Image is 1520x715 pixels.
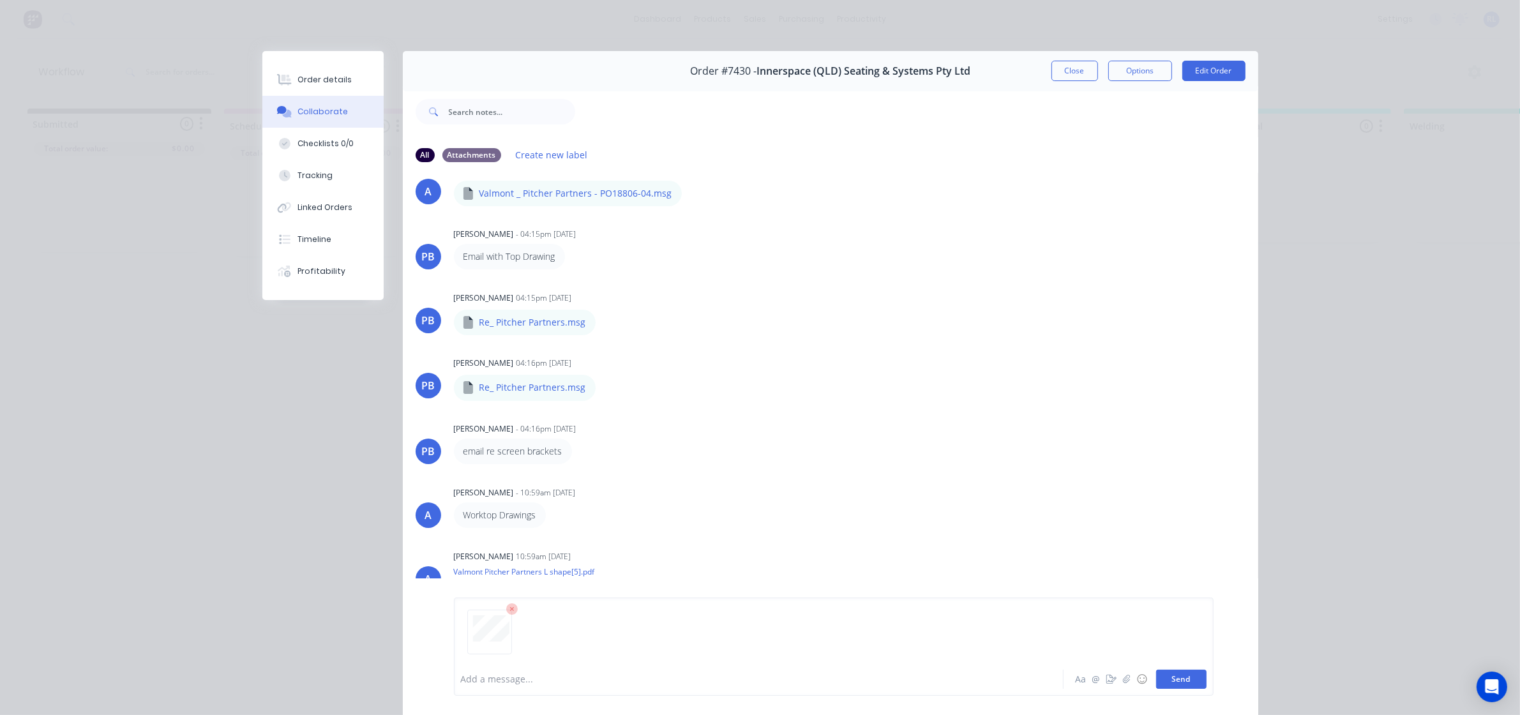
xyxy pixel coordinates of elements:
span: Order #7430 - [690,65,756,77]
p: email re screen brackets [463,445,562,458]
button: @ [1088,672,1104,687]
div: [PERSON_NAME] [454,551,514,562]
button: Checklists 0/0 [262,128,384,160]
button: Close [1051,61,1098,81]
p: Re_ Pitcher Partners.msg [479,316,586,329]
div: A [425,571,432,587]
span: Innerspace (QLD) Seating & Systems Pty Ltd [756,65,970,77]
div: 10:59am [DATE] [516,551,571,562]
button: Order details [262,64,384,96]
p: Valmont Pitcher Partners L shape[5].pdf [454,566,595,577]
div: - 04:16pm [DATE] [516,423,576,435]
div: Open Intercom Messenger [1477,672,1507,702]
div: [PERSON_NAME] [454,292,514,304]
button: ☺ [1134,672,1150,687]
div: Order details [297,74,352,86]
div: [PERSON_NAME] [454,229,514,240]
div: [PERSON_NAME] [454,357,514,369]
p: Worktop Drawings [463,509,536,522]
button: Timeline [262,223,384,255]
div: Timeline [297,234,331,245]
div: Attachments [442,148,501,162]
div: Linked Orders [297,202,352,213]
div: A [425,184,432,199]
button: Linked Orders [262,192,384,223]
div: Profitability [297,266,345,277]
div: All [416,148,435,162]
div: PB [421,444,435,459]
button: Tracking [262,160,384,192]
div: [PERSON_NAME] [454,423,514,435]
p: Email with Top Drawing [463,250,555,263]
div: - 10:59am [DATE] [516,487,576,499]
button: Edit Order [1182,61,1245,81]
div: PB [421,313,435,328]
div: 04:15pm [DATE] [516,292,572,304]
input: Search notes... [449,99,575,124]
button: Options [1108,61,1172,81]
div: PB [421,249,435,264]
div: Collaborate [297,106,348,117]
button: Profitability [262,255,384,287]
button: Aa [1073,672,1088,687]
p: Valmont _ Pitcher Partners - PO18806-04.msg [479,187,672,200]
div: Tracking [297,170,333,181]
div: Checklists 0/0 [297,138,354,149]
button: Create new label [509,146,594,163]
div: 04:16pm [DATE] [516,357,572,369]
div: - 04:15pm [DATE] [516,229,576,240]
div: A [425,508,432,523]
div: [PERSON_NAME] [454,487,514,499]
button: Send [1156,670,1207,689]
p: Re_ Pitcher Partners.msg [479,381,586,394]
button: Collaborate [262,96,384,128]
div: PB [421,378,435,393]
